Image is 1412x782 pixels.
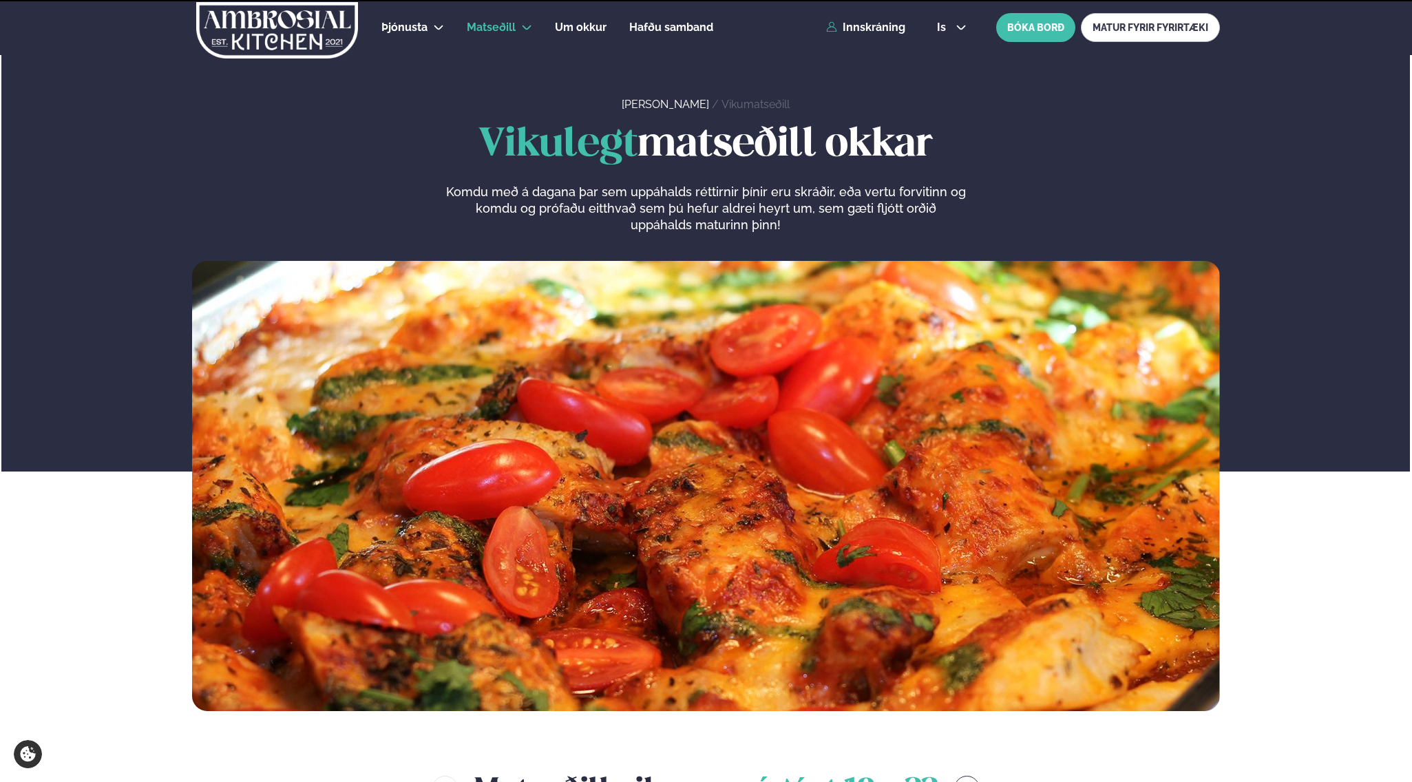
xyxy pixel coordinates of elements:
a: [PERSON_NAME] [622,98,709,111]
span: Þjónusta [381,21,428,34]
a: Cookie settings [14,740,42,768]
a: Innskráning [826,21,905,34]
button: BÓKA BORÐ [996,13,1075,42]
p: Komdu með á dagana þar sem uppáhalds réttirnir þínir eru skráðir, eða vertu forvitinn og komdu og... [445,184,966,233]
span: Um okkur [555,21,607,34]
span: Hafðu samband [629,21,713,34]
a: MATUR FYRIR FYRIRTÆKI [1081,13,1220,42]
h1: matseðill okkar [192,123,1220,167]
a: Vikumatseðill [721,98,790,111]
a: Þjónusta [381,19,428,36]
a: Matseðill [467,19,516,36]
span: Vikulegt [478,126,637,164]
a: Hafðu samband [629,19,713,36]
img: image alt [192,261,1220,711]
span: Matseðill [467,21,516,34]
span: / [712,98,721,111]
a: Um okkur [555,19,607,36]
span: is [937,22,950,33]
button: is [926,22,978,33]
img: logo [195,2,359,59]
